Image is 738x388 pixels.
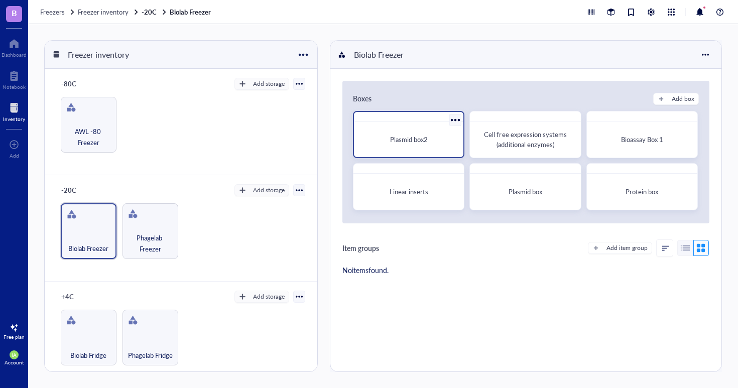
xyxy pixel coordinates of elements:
[234,78,289,90] button: Add storage
[588,242,652,254] button: Add item group
[342,242,379,253] div: Item groups
[5,359,24,365] div: Account
[672,94,694,103] div: Add box
[484,130,568,149] span: Cell free expression systems (additional enzymes)
[78,8,140,17] a: Freezer inventory
[234,184,289,196] button: Add storage
[253,186,285,195] div: Add storage
[390,187,428,196] span: Linear inserts
[57,290,117,304] div: +4C
[128,350,173,361] span: Phagelab Fridge
[653,93,699,105] button: Add box
[78,7,129,17] span: Freezer inventory
[3,84,26,90] div: Notebook
[626,187,658,196] span: Protein box
[253,292,285,301] div: Add storage
[353,93,372,105] div: Boxes
[509,187,542,196] span: Plasmid box
[70,350,106,361] span: Biolab Fridge
[2,36,27,58] a: Dashboard
[68,243,108,254] span: Biolab Freezer
[621,135,663,144] span: Bioassay Box 1
[142,8,213,17] a: -20CBiolab Freezer
[57,183,117,197] div: -20C
[3,116,25,122] div: Inventory
[40,7,65,17] span: Freezers
[234,291,289,303] button: Add storage
[127,232,174,254] span: Phagelab Freezer
[3,68,26,90] a: Notebook
[10,153,19,159] div: Add
[349,46,410,63] div: Biolab Freezer
[390,135,428,144] span: Plasmid box2
[4,334,25,340] div: Free plan
[65,126,112,148] span: AWL -80 Freezer
[606,243,648,252] div: Add item group
[63,46,134,63] div: Freezer inventory
[3,100,25,122] a: Inventory
[57,77,117,91] div: -80C
[12,352,17,358] span: IA
[342,265,389,276] div: No items found.
[253,79,285,88] div: Add storage
[2,52,27,58] div: Dashboard
[12,7,17,19] span: B
[40,8,76,17] a: Freezers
